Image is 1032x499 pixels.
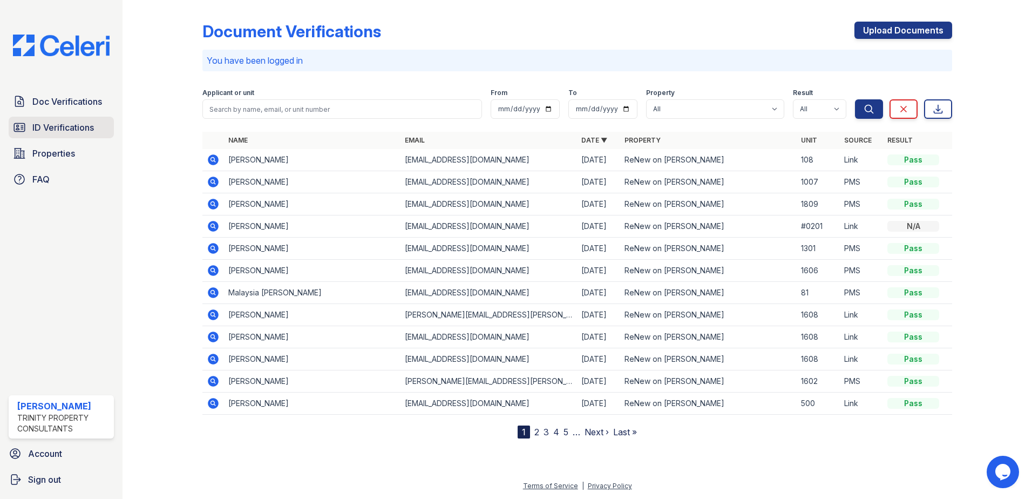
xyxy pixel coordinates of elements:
[17,400,110,413] div: [PERSON_NAME]
[585,427,609,437] a: Next ›
[620,171,797,193] td: ReNew on [PERSON_NAME]
[887,154,939,165] div: Pass
[620,149,797,171] td: ReNew on [PERSON_NAME]
[582,482,584,490] div: |
[620,193,797,215] td: ReNew on [PERSON_NAME]
[620,393,797,415] td: ReNew on [PERSON_NAME]
[840,393,883,415] td: Link
[840,304,883,326] td: Link
[620,370,797,393] td: ReNew on [PERSON_NAME]
[620,238,797,260] td: ReNew on [PERSON_NAME]
[588,482,632,490] a: Privacy Policy
[577,370,620,393] td: [DATE]
[224,304,400,326] td: [PERSON_NAME]
[840,238,883,260] td: PMS
[568,89,577,97] label: To
[224,370,400,393] td: [PERSON_NAME]
[620,260,797,282] td: ReNew on [PERSON_NAME]
[400,171,577,193] td: [EMAIL_ADDRESS][DOMAIN_NAME]
[577,193,620,215] td: [DATE]
[32,173,50,186] span: FAQ
[620,282,797,304] td: ReNew on [PERSON_NAME]
[887,398,939,409] div: Pass
[887,332,939,342] div: Pass
[577,260,620,282] td: [DATE]
[797,193,840,215] td: 1809
[840,282,883,304] td: PMS
[400,215,577,238] td: [EMAIL_ADDRESS][DOMAIN_NAME]
[207,54,948,67] p: You have been logged in
[577,149,620,171] td: [DATE]
[32,121,94,134] span: ID Verifications
[620,215,797,238] td: ReNew on [PERSON_NAME]
[400,348,577,370] td: [EMAIL_ADDRESS][DOMAIN_NAME]
[573,426,580,439] span: …
[553,427,559,437] a: 4
[987,456,1021,488] iframe: chat widget
[624,136,661,144] a: Property
[797,304,840,326] td: 1608
[9,143,114,164] a: Properties
[646,89,675,97] label: Property
[32,95,102,108] span: Doc Verifications
[840,348,883,370] td: Link
[793,89,813,97] label: Result
[577,282,620,304] td: [DATE]
[28,473,61,486] span: Sign out
[224,171,400,193] td: [PERSON_NAME]
[9,168,114,190] a: FAQ
[613,427,637,437] a: Last »
[797,326,840,348] td: 1608
[32,147,75,160] span: Properties
[4,35,118,56] img: CE_Logo_Blue-a8612792a0a2168367f1c8372b55b34899dd931a85d93a1a3d3e32e68fde9ad4.png
[620,304,797,326] td: ReNew on [PERSON_NAME]
[797,238,840,260] td: 1301
[202,22,381,41] div: Document Verifications
[202,89,254,97] label: Applicant or unit
[9,91,114,112] a: Doc Verifications
[400,326,577,348] td: [EMAIL_ADDRESS][DOMAIN_NAME]
[854,22,952,39] a: Upload Documents
[840,149,883,171] td: Link
[887,199,939,210] div: Pass
[887,309,939,320] div: Pass
[887,287,939,298] div: Pass
[620,326,797,348] td: ReNew on [PERSON_NAME]
[563,427,568,437] a: 5
[887,376,939,387] div: Pass
[400,149,577,171] td: [EMAIL_ADDRESS][DOMAIN_NAME]
[797,215,840,238] td: #0201
[400,304,577,326] td: [PERSON_NAME][EMAIL_ADDRESS][PERSON_NAME][DOMAIN_NAME]
[400,282,577,304] td: [EMAIL_ADDRESS][DOMAIN_NAME]
[224,348,400,370] td: [PERSON_NAME]
[224,149,400,171] td: [PERSON_NAME]
[840,370,883,393] td: PMS
[202,99,482,119] input: Search by name, email, or unit number
[797,393,840,415] td: 500
[534,427,539,437] a: 2
[581,136,607,144] a: Date ▼
[224,193,400,215] td: [PERSON_NAME]
[405,136,425,144] a: Email
[797,370,840,393] td: 1602
[400,260,577,282] td: [EMAIL_ADDRESS][DOMAIN_NAME]
[577,393,620,415] td: [DATE]
[577,171,620,193] td: [DATE]
[620,348,797,370] td: ReNew on [PERSON_NAME]
[224,282,400,304] td: Malaysia [PERSON_NAME]
[887,265,939,276] div: Pass
[844,136,872,144] a: Source
[801,136,817,144] a: Unit
[224,326,400,348] td: [PERSON_NAME]
[840,171,883,193] td: PMS
[840,193,883,215] td: PMS
[491,89,507,97] label: From
[840,215,883,238] td: Link
[17,413,110,434] div: Trinity Property Consultants
[400,370,577,393] td: [PERSON_NAME][EMAIL_ADDRESS][PERSON_NAME][DOMAIN_NAME]
[577,304,620,326] td: [DATE]
[4,443,118,464] a: Account
[840,326,883,348] td: Link
[9,117,114,138] a: ID Verifications
[797,171,840,193] td: 1007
